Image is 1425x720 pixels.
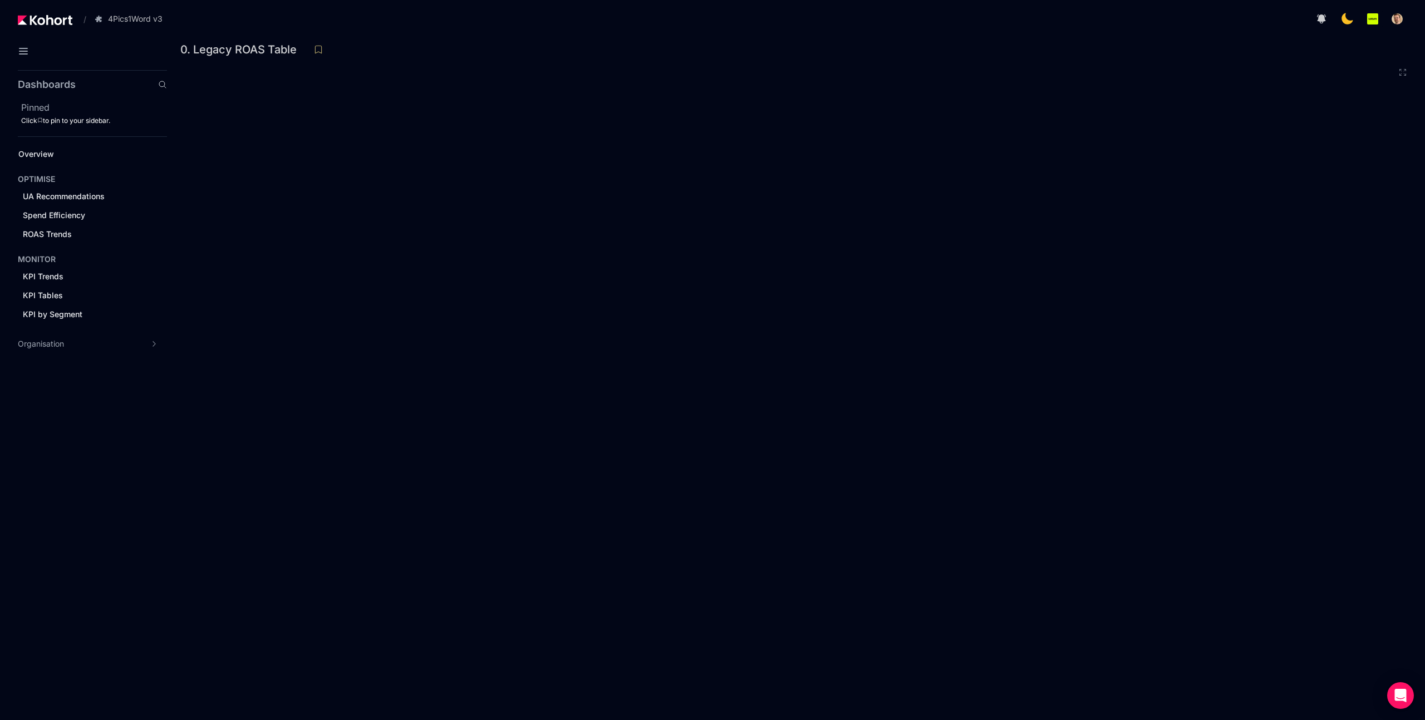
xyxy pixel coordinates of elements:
[23,229,72,239] span: ROAS Trends
[1398,68,1407,77] button: Fullscreen
[19,207,148,224] a: Spend Efficiency
[14,146,148,162] a: Overview
[18,80,76,90] h2: Dashboards
[89,9,174,28] button: 4Pics1Word v3
[23,309,82,319] span: KPI by Segment
[1387,682,1414,709] div: Open Intercom Messenger
[18,254,56,265] h4: MONITOR
[23,272,63,281] span: KPI Trends
[23,210,85,220] span: Spend Efficiency
[19,268,148,285] a: KPI Trends
[19,306,148,323] a: KPI by Segment
[1367,13,1378,24] img: logo_Lotum_Logo_20240521114851236074.png
[75,13,86,25] span: /
[19,287,148,304] a: KPI Tables
[23,191,105,201] span: UA Recommendations
[21,116,167,125] div: Click to pin to your sidebar.
[18,338,64,349] span: Organisation
[18,15,72,25] img: Kohort logo
[18,149,54,159] span: Overview
[18,174,55,185] h4: OPTIMISE
[19,226,148,243] a: ROAS Trends
[108,13,163,24] span: 4Pics1Word v3
[21,101,167,114] h2: Pinned
[23,290,63,300] span: KPI Tables
[180,44,303,55] h3: 0. Legacy ROAS Table
[19,188,148,205] a: UA Recommendations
